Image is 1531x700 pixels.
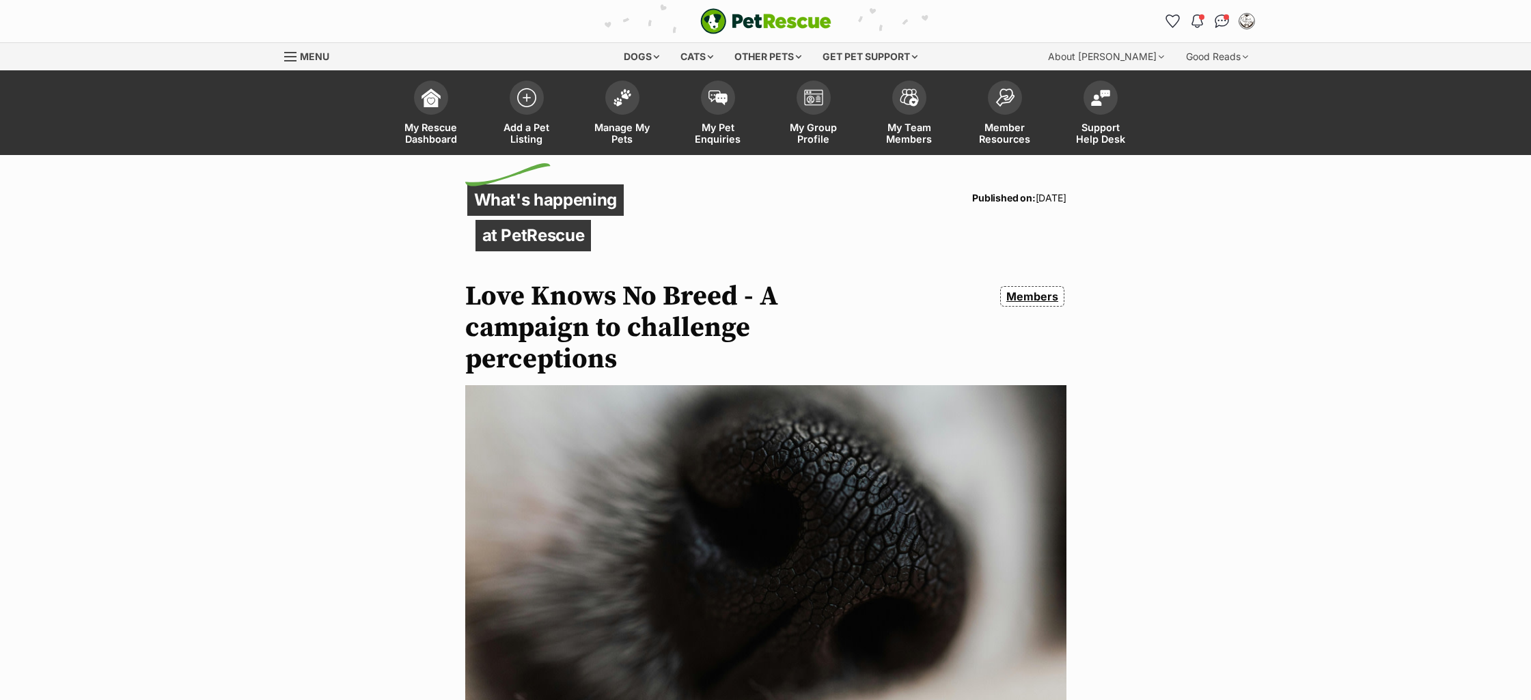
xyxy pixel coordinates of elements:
[614,43,669,70] div: Dogs
[783,122,844,145] span: My Group Profile
[972,192,1035,204] strong: Published on:
[284,43,339,68] a: Menu
[1236,10,1258,32] button: My account
[1187,10,1209,32] button: Notifications
[725,43,811,70] div: Other pets
[861,74,957,155] a: My Team Members
[700,8,831,34] img: logo-e224e6f780fb5917bec1dbf3a21bbac754714ae5b6737aabdf751b685950b380.svg
[1240,14,1254,28] img: Tails of The Forgotten Paws AU profile pic
[687,122,749,145] span: My Pet Enquiries
[1000,286,1064,307] a: Members
[766,74,861,155] a: My Group Profile
[957,74,1053,155] a: Member Resources
[300,51,329,62] span: Menu
[613,89,632,107] img: manage-my-pets-icon-02211641906a0b7f246fdf0571729dbe1e7629f14944591b6c1af311fb30b64b.svg
[995,88,1015,107] img: member-resources-icon-8e73f808a243e03378d46382f2149f9095a855e16c252ad45f914b54edf8863c.svg
[1038,43,1174,70] div: About [PERSON_NAME]
[467,184,624,216] p: What's happening
[972,189,1066,206] p: [DATE]
[575,74,670,155] a: Manage My Pets
[1215,14,1229,28] img: chat-41dd97257d64d25036548639549fe6c8038ab92f7586957e7f3b1b290dea8141.svg
[400,122,462,145] span: My Rescue Dashboard
[700,8,831,34] a: PetRescue
[479,74,575,155] a: Add a Pet Listing
[900,89,919,107] img: team-members-icon-5396bd8760b3fe7c0b43da4ab00e1e3bb1a5d9ba89233759b79545d2d3fc5d0d.svg
[1211,10,1233,32] a: Conversations
[465,281,856,375] h1: Love Knows No Breed - A campaign to challenge perceptions
[1191,14,1202,28] img: notifications-46538b983faf8c2785f20acdc204bb7945ddae34d4c08c2a6579f10ce5e182be.svg
[879,122,940,145] span: My Team Members
[1053,74,1148,155] a: Support Help Desk
[804,89,823,106] img: group-profile-icon-3fa3cf56718a62981997c0bc7e787c4b2cf8bcc04b72c1350f741eb67cf2f40e.svg
[592,122,653,145] span: Manage My Pets
[1162,10,1258,32] ul: Account quick links
[517,88,536,107] img: add-pet-listing-icon-0afa8454b4691262ce3f59096e99ab1cd57d4a30225e0717b998d2c9b9846f56.svg
[475,220,592,251] p: at PetRescue
[974,122,1036,145] span: Member Resources
[1176,43,1258,70] div: Good Reads
[496,122,557,145] span: Add a Pet Listing
[422,88,441,107] img: dashboard-icon-eb2f2d2d3e046f16d808141f083e7271f6b2e854fb5c12c21221c1fb7104beca.svg
[1091,89,1110,106] img: help-desk-icon-fdf02630f3aa405de69fd3d07c3f3aa587a6932b1a1747fa1d2bba05be0121f9.svg
[708,90,728,105] img: pet-enquiries-icon-7e3ad2cf08bfb03b45e93fb7055b45f3efa6380592205ae92323e6603595dc1f.svg
[671,43,723,70] div: Cats
[1162,10,1184,32] a: Favourites
[670,74,766,155] a: My Pet Enquiries
[383,74,479,155] a: My Rescue Dashboard
[465,163,551,186] img: decorative flick
[813,43,927,70] div: Get pet support
[1070,122,1131,145] span: Support Help Desk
